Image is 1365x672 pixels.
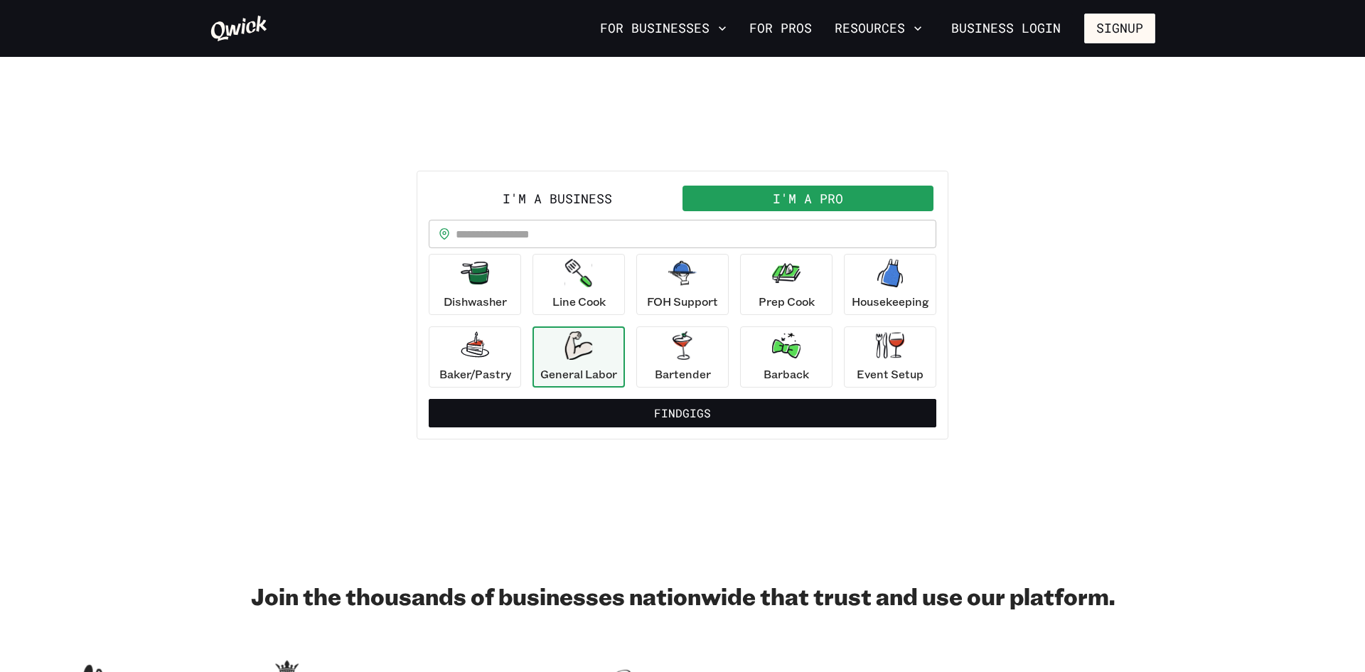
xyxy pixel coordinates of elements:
button: Event Setup [844,326,936,388]
button: Prep Cook [740,254,833,315]
button: I'm a Business [432,186,682,211]
button: Barback [740,326,833,388]
h2: Join the thousands of businesses nationwide that trust and use our platform. [210,582,1155,610]
p: Housekeeping [852,293,929,310]
button: I'm a Pro [682,186,933,211]
button: Baker/Pastry [429,326,521,388]
p: Bartender [655,366,711,383]
a: Business Login [939,14,1073,43]
p: Line Cook [552,293,606,310]
button: Line Cook [532,254,625,315]
button: Dishwasher [429,254,521,315]
p: FOH Support [647,293,718,310]
p: Baker/Pastry [439,366,511,383]
button: Housekeeping [844,254,936,315]
a: For Pros [744,16,818,41]
p: Barback [764,366,809,383]
h2: PICK UP A SHIFT! [417,128,948,156]
p: Event Setup [857,366,924,383]
button: Resources [829,16,928,41]
button: FOH Support [636,254,729,315]
button: Signup [1084,14,1155,43]
p: Prep Cook [759,293,815,310]
button: General Labor [532,326,625,388]
button: FindGigs [429,399,936,427]
button: Bartender [636,326,729,388]
button: For Businesses [594,16,732,41]
p: General Labor [540,366,617,383]
p: Dishwasher [444,293,507,310]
